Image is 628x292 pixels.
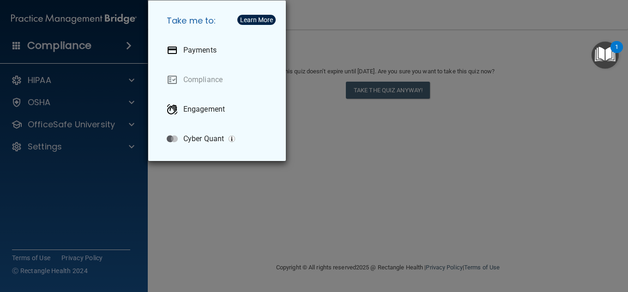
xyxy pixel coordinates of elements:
p: Payments [183,46,217,55]
button: Open Resource Center, 1 new notification [592,42,619,69]
a: Cyber Quant [159,126,278,152]
button: Learn More [237,15,276,25]
a: Compliance [159,67,278,93]
div: Learn More [240,17,273,23]
h5: Take me to: [159,8,278,34]
div: 1 [615,47,618,59]
p: Cyber Quant [183,134,224,143]
a: Engagement [159,96,278,122]
p: Engagement [183,105,225,114]
a: Payments [159,37,278,63]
